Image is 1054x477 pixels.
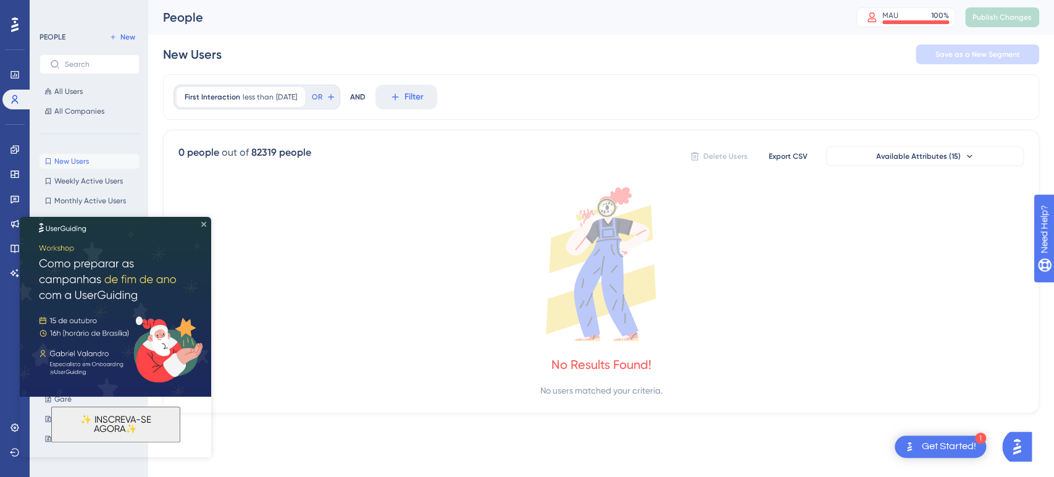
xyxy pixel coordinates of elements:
[29,3,77,18] span: Need Help?
[40,193,140,208] button: Monthly Active Users
[902,439,917,454] img: launcher-image-alternative-text
[40,213,140,228] button: Inactive Users
[40,154,140,169] button: New Users
[975,433,986,444] div: 1
[404,90,424,104] span: Filter
[54,106,104,116] span: All Companies
[922,440,976,454] div: Get Started!
[54,176,123,186] span: Weekly Active Users
[105,30,140,44] button: New
[703,151,748,161] span: Delete Users
[276,92,297,102] span: [DATE]
[882,11,898,20] div: MAU
[178,145,219,160] div: 0 people
[54,216,102,226] span: Inactive Users
[540,383,663,398] div: No users matched your criteria.
[350,85,366,109] div: AND
[375,85,437,109] button: Filter
[40,104,140,119] button: All Companies
[40,174,140,188] button: Weekly Active Users
[185,92,240,102] span: First Interaction
[312,92,322,102] span: OR
[931,11,949,20] div: 100 %
[120,32,135,42] span: New
[916,44,1039,64] button: Save as a New Segment
[40,84,140,99] button: All Users
[222,145,249,160] div: out of
[895,436,986,458] div: Open Get Started! checklist, remaining modules: 1
[972,12,1032,22] span: Publish Changes
[935,49,1020,59] span: Save as a New Segment
[54,156,89,166] span: New Users
[243,92,274,102] span: less than
[826,146,1024,166] button: Available Attributes (15)
[688,146,750,166] button: Delete Users
[1002,428,1039,465] iframe: UserGuiding AI Assistant Launcher
[54,87,83,96] span: All Users
[163,46,222,63] div: New Users
[310,87,337,107] button: OR
[251,145,311,160] div: 82319 people
[757,146,819,166] button: Export CSV
[769,151,808,161] span: Export CSV
[40,32,65,42] div: PEOPLE
[65,60,129,69] input: Search
[54,196,126,206] span: Monthly Active Users
[551,356,651,373] div: No Results Found!
[876,151,961,161] span: Available Attributes (15)
[965,7,1039,27] button: Publish Changes
[163,9,826,26] div: People
[182,5,186,10] div: Close Preview
[31,190,161,226] button: ✨ INSCREVA-SE AGORA✨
